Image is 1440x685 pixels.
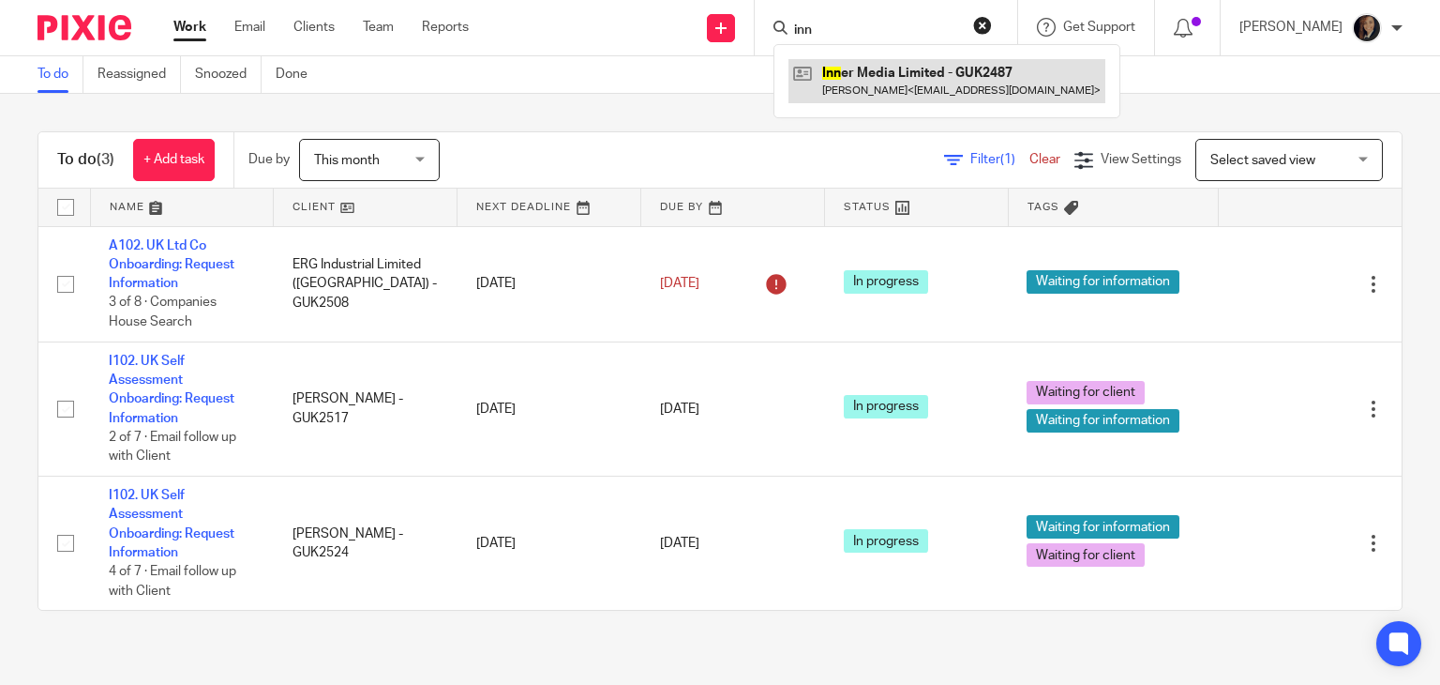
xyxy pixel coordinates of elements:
[1027,202,1059,212] span: Tags
[1101,153,1181,166] span: View Settings
[276,56,322,93] a: Done
[660,403,699,416] span: [DATE]
[133,139,215,181] a: + Add task
[173,18,206,37] a: Work
[844,270,928,294] span: In progress
[457,226,641,342] td: [DATE]
[57,150,114,170] h1: To do
[234,18,265,37] a: Email
[792,23,961,39] input: Search
[1027,515,1179,539] span: Waiting for information
[844,395,928,419] span: In progress
[1027,381,1145,404] span: Waiting for client
[274,342,457,476] td: [PERSON_NAME] - GUK2517
[274,477,457,611] td: [PERSON_NAME] - GUK2524
[97,152,114,167] span: (3)
[1352,13,1382,43] img: Screenshot%202023-08-23%20174648.png
[1239,18,1342,37] p: [PERSON_NAME]
[1027,543,1145,567] span: Waiting for client
[109,489,234,559] a: I102. UK Self Assessment Onboarding: Request Information
[1029,153,1060,166] a: Clear
[314,154,380,167] span: This month
[973,16,992,35] button: Clear
[109,297,217,329] span: 3 of 8 · Companies House Search
[109,355,234,425] a: I102. UK Self Assessment Onboarding: Request Information
[109,431,236,464] span: 2 of 7 · Email follow up with Client
[970,153,1029,166] span: Filter
[248,150,290,169] p: Due by
[109,566,236,599] span: 4 of 7 · Email follow up with Client
[660,537,699,550] span: [DATE]
[457,342,641,476] td: [DATE]
[109,239,234,291] a: A102. UK Ltd Co Onboarding: Request Information
[363,18,394,37] a: Team
[274,226,457,342] td: ERG Industrial Limited ([GEOGRAPHIC_DATA]) - GUK2508
[1027,270,1179,294] span: Waiting for information
[37,56,83,93] a: To do
[844,529,928,553] span: In progress
[293,18,335,37] a: Clients
[37,15,131,40] img: Pixie
[1000,153,1015,166] span: (1)
[1063,21,1135,34] span: Get Support
[660,277,699,290] span: [DATE]
[457,477,641,611] td: [DATE]
[1027,409,1179,433] span: Waiting for information
[97,56,181,93] a: Reassigned
[1210,154,1315,167] span: Select saved view
[195,56,262,93] a: Snoozed
[422,18,469,37] a: Reports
